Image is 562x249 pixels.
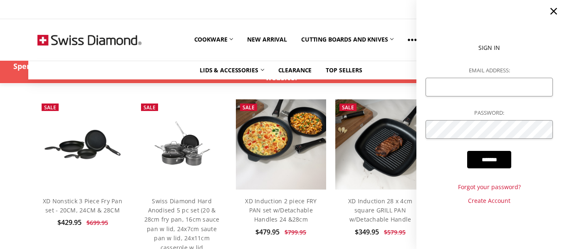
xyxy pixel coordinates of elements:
[426,66,552,75] label: Email Address:
[285,228,306,236] span: $799.95
[348,197,412,224] a: XD Induction 28 x 4cm square GRILL PAN w/Detachable Handle
[144,104,156,111] span: Sale
[426,108,552,117] label: Password:
[236,99,326,189] img: XD Induction 2 piece FRY PAN set w/Detachable Handles 24 &28cm
[342,104,354,111] span: Sale
[255,227,280,237] span: $479.95
[137,114,227,175] img: Swiss Diamond Hard Anodised 5 pc set (20 & 28cm fry pan, 16cm sauce pan w lid, 24x7cm saute pan w...
[187,30,240,49] a: Cookware
[240,30,294,49] a: New arrival
[384,228,406,236] span: $579.95
[57,218,82,227] span: $429.95
[87,219,108,227] span: $699.95
[335,99,425,189] img: XD Induction 28 x 4cm square GRILL PAN w/Detachable Handle
[37,122,127,167] img: XD Nonstick 3 Piece Fry Pan set - 20CM, 24CM & 28CM
[243,104,255,111] span: Sale
[245,197,317,224] a: XD Induction 2 piece FRY PAN set w/Detachable Handles 24 &28cm
[426,196,552,205] a: Create Account
[5,61,558,83] p: Spend $300+ on clearance, save extra 10%, Spend $400+ on clearance, save extra 15%, Spend $500+ o...
[37,19,141,61] img: Free Shipping On Every Order
[355,227,379,237] span: $349.95
[43,197,122,214] a: XD Nonstick 3 Piece Fry Pan set - 20CM, 24CM & 28CM
[426,43,552,52] p: Sign In
[401,30,424,49] a: Show All
[137,99,227,189] a: Swiss Diamond Hard Anodised 5 pc set (20 & 28cm fry pan, 16cm sauce pan w lid, 24x7cm saute pan w...
[44,104,56,111] span: Sale
[294,30,401,49] a: Cutting boards and knives
[37,99,127,189] a: XD Nonstick 3 Piece Fry Pan set - 20CM, 24CM & 28CM
[426,182,552,192] a: Forgot your password?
